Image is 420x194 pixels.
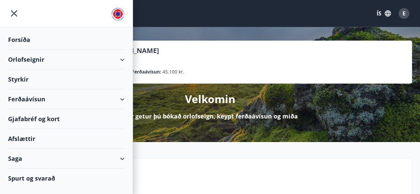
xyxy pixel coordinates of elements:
button: E [396,5,412,21]
button: menu [8,7,20,19]
span: E [403,10,406,17]
div: Gjafabréf og kort [8,109,125,129]
div: Styrkir [8,69,125,89]
div: Spurt og svarað [8,168,125,188]
div: Orlofseignir [8,50,125,69]
p: Spurt og svarað [57,175,406,187]
span: 45.100 kr. [162,68,184,76]
img: union_logo [111,7,125,21]
button: ÍS [373,7,394,19]
p: Velkomin [185,92,235,106]
div: Saga [8,149,125,168]
p: Hér getur þú bókað orlofseign, keypt ferðaávísun og miða [123,112,298,120]
div: Afslættir [8,129,125,149]
div: Ferðaávísun [8,89,125,109]
p: Ferðaávísun : [132,68,161,76]
div: Forsíða [8,30,125,50]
